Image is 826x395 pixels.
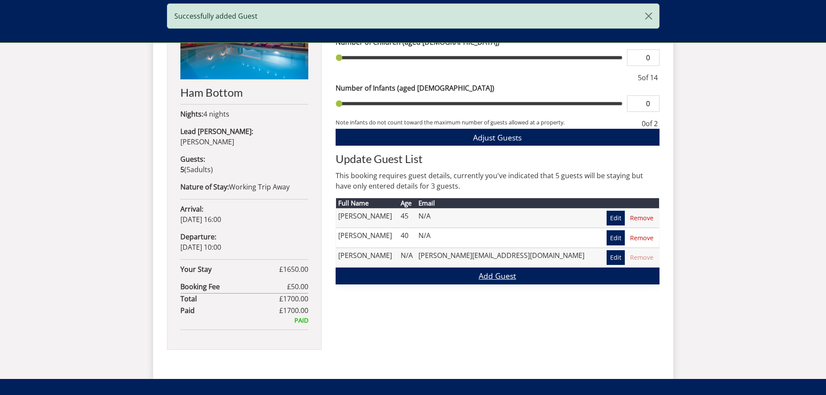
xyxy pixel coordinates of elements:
td: N/A [416,228,600,248]
iframe: Customer reviews powered by Trustpilot [163,30,254,38]
button: Adjust Guests [336,129,659,146]
span: £ [287,281,308,292]
a: Edit [607,230,625,245]
span: £ [279,305,308,316]
td: N/A [398,248,416,267]
th: Email [416,198,600,208]
span: Adjust Guests [473,132,522,143]
span: adult [186,165,211,174]
span: 5 [186,165,190,174]
span: £ [279,294,308,304]
strong: Lead [PERSON_NAME]: [180,127,253,136]
p: 4 nights [180,109,308,119]
div: Successfully added Guest [167,3,659,29]
span: 5 [638,73,642,82]
span: 50.00 [291,282,308,291]
a: Remove [627,250,657,265]
strong: Paid [180,305,279,316]
span: s [207,165,211,174]
a: Edit [607,250,625,265]
span: 0 [642,119,646,128]
a: Edit [607,211,625,225]
th: Age [398,198,416,208]
small: Note infants do not count toward the maximum number of guests allowed at a property. [336,118,640,129]
strong: Total [180,294,279,304]
td: [PERSON_NAME] [336,248,398,267]
td: [PERSON_NAME] [336,228,398,248]
strong: Nights: [180,109,203,119]
p: [DATE] 10:00 [180,232,308,252]
a: Add Guest [336,268,659,284]
td: 40 [398,228,416,248]
strong: Nature of Stay: [180,182,229,192]
label: Number of Infants (aged [DEMOGRAPHIC_DATA]) [336,83,659,93]
strong: Guests: [180,154,205,164]
p: [DATE] 16:00 [180,204,308,225]
strong: 5 [180,165,184,174]
span: 1700.00 [283,294,308,304]
strong: Departure: [180,232,216,242]
span: 1650.00 [283,264,308,274]
td: N/A [416,208,600,228]
p: Working Trip Away [180,182,308,192]
h2: Ham Bottom [180,86,308,98]
strong: Arrival: [180,204,203,214]
div: PAID [180,316,308,325]
span: £ [279,264,308,274]
div: of 14 [636,72,659,83]
td: [PERSON_NAME][EMAIL_ADDRESS][DOMAIN_NAME] [416,248,600,267]
span: ( ) [180,165,213,174]
p: This booking requires guest details, currently you've indicated that 5 guests will be staying but... [336,170,659,191]
th: Full Name [336,198,398,208]
h2: Update Guest List [336,153,659,165]
strong: Your Stay [180,264,279,274]
span: [PERSON_NAME] [180,137,234,147]
a: Remove [627,211,657,225]
td: 45 [398,208,416,228]
strong: Booking Fee [180,281,287,292]
span: 1700.00 [283,306,308,315]
div: of 2 [640,118,659,129]
td: [PERSON_NAME] [336,208,398,228]
a: Remove [627,230,657,245]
